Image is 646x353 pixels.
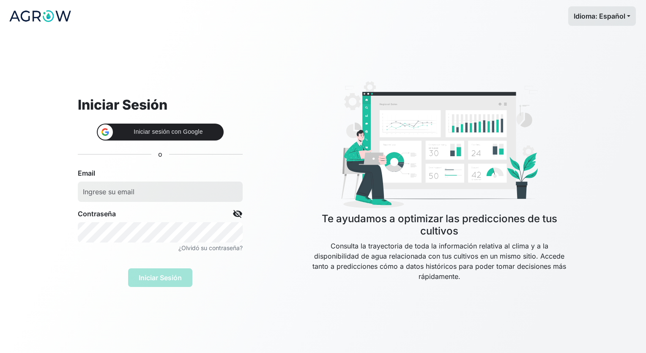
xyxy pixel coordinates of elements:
div: Iniciar sesión con Google [97,124,224,141]
input: Ingrese su email [78,182,243,202]
p: o [158,149,162,159]
span: Iniciar sesión con Google [118,127,219,136]
button: Idioma: Español [568,6,636,26]
h4: Te ayudamos a optimizar las predicciones de tus cultivos [310,213,568,237]
h2: Iniciar Sesión [78,97,243,113]
p: Consulta la trayectoria de toda la información relativa al clima y a la disponibilidad de agua re... [310,241,568,302]
label: Contraseña [78,209,116,219]
label: Email [78,168,95,178]
small: ¿Olvidó su contraseña? [178,244,243,251]
span: visibility_off [233,209,243,219]
img: logo [8,6,72,27]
